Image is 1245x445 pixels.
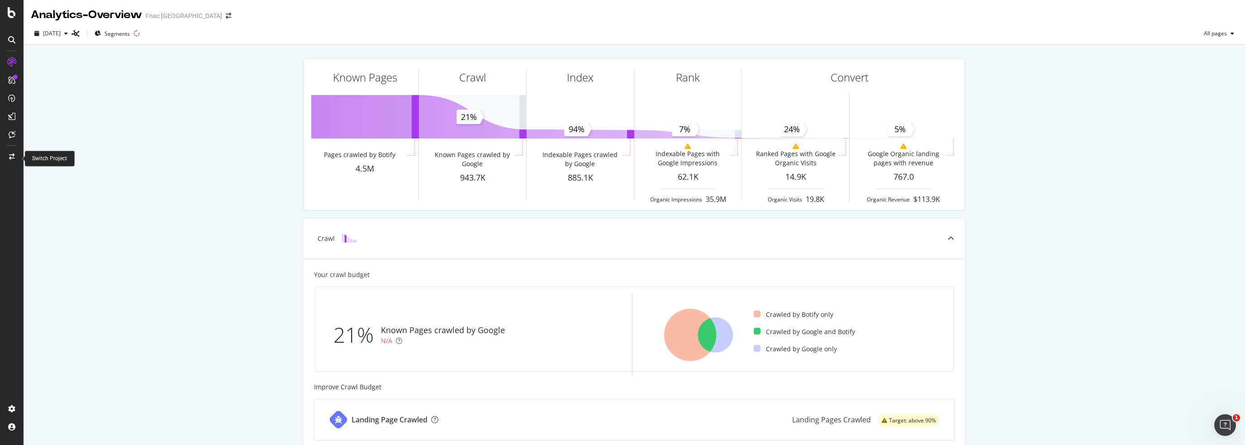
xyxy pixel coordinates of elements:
[318,234,335,243] div: Crawl
[314,399,955,440] a: Landing Page CrawledLanding Pages Crawledwarning label
[567,70,594,85] div: Index
[311,163,418,175] div: 4.5M
[459,70,486,85] div: Crawl
[1200,29,1227,37] span: All pages
[889,418,936,423] span: Target: above 90%
[676,70,700,85] div: Rank
[31,7,142,23] div: Analytics - Overview
[31,26,71,41] button: [DATE]
[324,150,395,159] div: Pages crawled by Botify
[105,30,130,38] span: Segments
[419,172,526,184] div: 943.7K
[754,345,837,354] div: Crawled by Google only
[432,150,513,168] div: Known Pages crawled by Google
[706,194,726,205] div: 35.9M
[352,415,428,425] div: Landing Page Crawled
[342,234,356,243] img: block-icon
[1200,26,1238,41] button: All pages
[754,327,855,336] div: Crawled by Google and Botify
[314,383,955,392] div: Improve Crawl Budget
[878,414,940,427] div: warning label
[634,171,741,183] div: 62.1K
[754,310,833,319] div: Crawled by Botify only
[381,325,505,336] div: Known Pages crawled by Google
[226,13,231,19] div: arrow-right-arrow-left
[314,270,370,279] div: Your crawl budget
[381,336,392,345] div: N/A
[91,26,133,41] button: Segments
[333,320,381,350] div: 21%
[650,196,702,203] div: Organic Impressions
[1214,414,1236,436] iframe: Intercom live chat
[539,150,620,168] div: Indexable Pages crawled by Google
[527,172,634,184] div: 885.1K
[1233,414,1240,421] span: 1
[333,70,397,85] div: Known Pages
[43,29,61,37] span: 2023 Sep. 30th
[146,11,222,20] div: Fnac [GEOGRAPHIC_DATA]
[792,415,871,425] div: Landing Pages Crawled
[32,155,67,163] div: Switch Project
[647,149,728,167] div: Indexable Pages with Google Impressions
